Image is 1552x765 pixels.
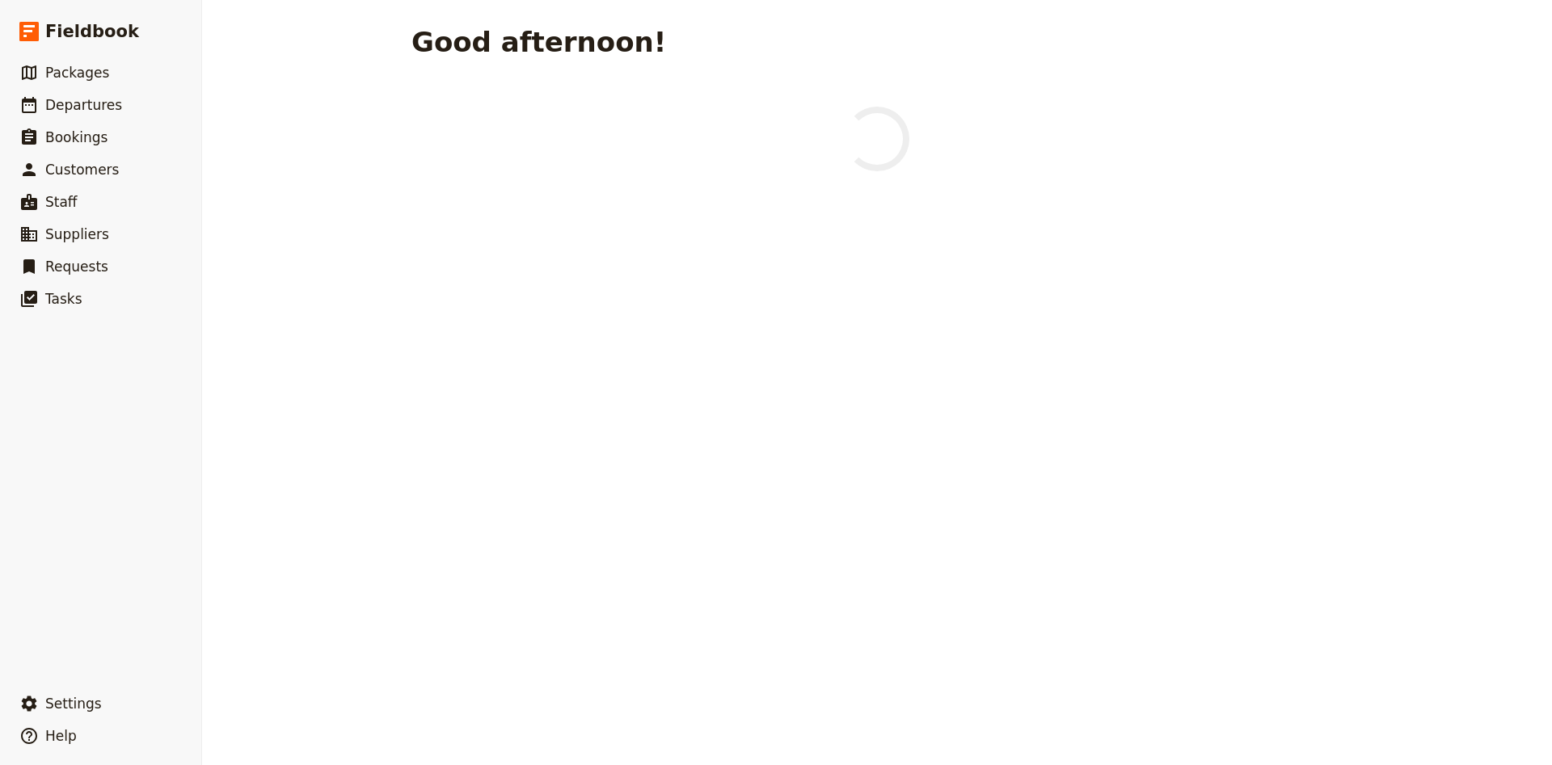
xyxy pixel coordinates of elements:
span: Requests [45,259,108,275]
span: Tasks [45,291,82,307]
span: Customers [45,162,119,178]
span: Bookings [45,129,108,145]
span: Settings [45,696,102,712]
span: Departures [45,97,122,113]
span: Packages [45,65,109,81]
span: Help [45,728,77,744]
span: Fieldbook [45,19,139,44]
span: Suppliers [45,226,109,242]
h1: Good afternoon! [411,26,666,58]
span: Staff [45,194,78,210]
